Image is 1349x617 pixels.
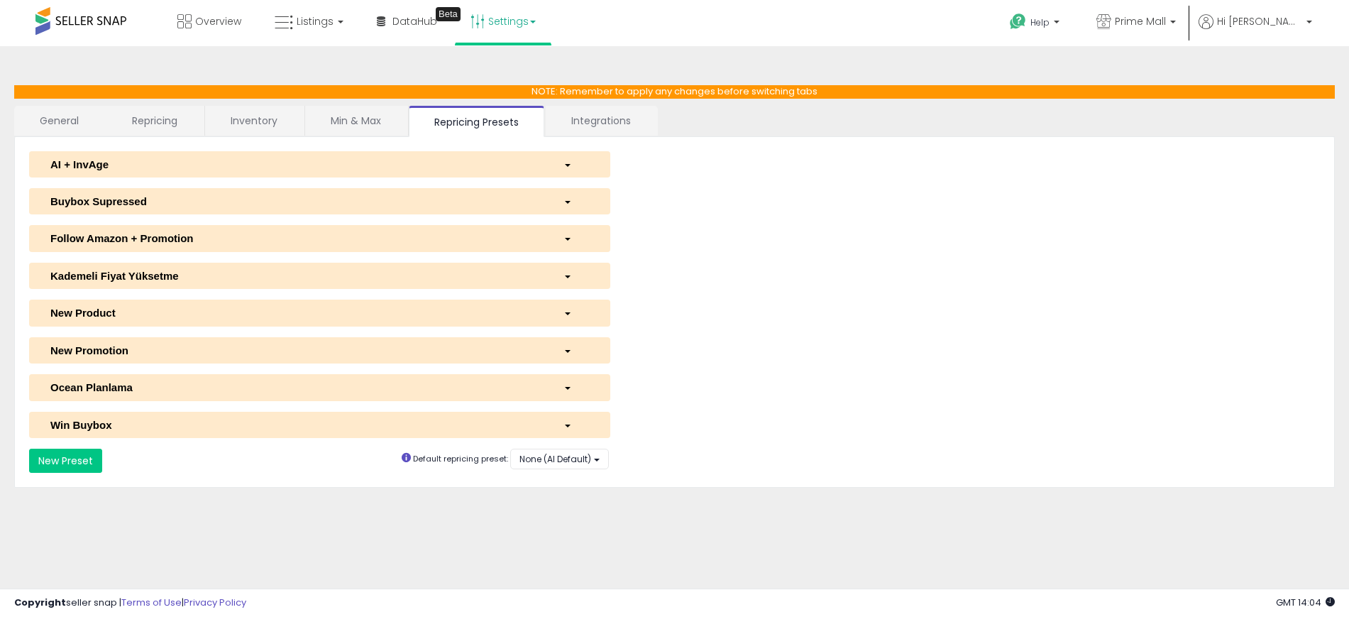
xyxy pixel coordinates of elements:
[14,596,66,609] strong: Copyright
[29,374,610,400] button: Ocean Planlama
[519,453,591,465] span: None (AI Default)
[998,2,1074,46] a: Help
[40,231,553,246] div: Follow Amazon + Promotion
[40,417,553,432] div: Win Buybox
[40,194,553,209] div: Buybox Supressed
[14,106,105,136] a: General
[297,14,334,28] span: Listings
[1276,596,1335,609] span: 2025-10-10 14:04 GMT
[40,380,553,395] div: Ocean Planlama
[40,157,553,172] div: AI + InvAge
[40,343,553,358] div: New Promotion
[29,263,610,289] button: Kademeli Fiyat Yüksetme
[29,225,610,251] button: Follow Amazon + Promotion
[14,596,246,610] div: seller snap | |
[40,268,553,283] div: Kademeli Fiyat Yüksetme
[29,449,102,473] button: New Preset
[1030,16,1050,28] span: Help
[305,106,407,136] a: Min & Max
[1217,14,1302,28] span: Hi [PERSON_NAME]
[510,449,609,469] button: None (AI Default)
[29,151,610,178] button: AI + InvAge
[106,106,203,136] a: Repricing
[546,106,656,136] a: Integrations
[392,14,437,28] span: DataHub
[184,596,246,609] a: Privacy Policy
[29,188,610,214] button: Buybox Supressed
[413,453,508,464] small: Default repricing preset:
[14,85,1335,99] p: NOTE: Remember to apply any changes before switching tabs
[436,7,461,21] div: Tooltip anchor
[121,596,182,609] a: Terms of Use
[195,14,241,28] span: Overview
[40,305,553,320] div: New Product
[1115,14,1166,28] span: Prime Mall
[29,337,610,364] button: New Promotion
[205,106,303,136] a: Inventory
[1009,13,1027,31] i: Get Help
[29,412,610,438] button: Win Buybox
[29,300,610,326] button: New Product
[409,106,544,137] a: Repricing Presets
[1199,14,1312,46] a: Hi [PERSON_NAME]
